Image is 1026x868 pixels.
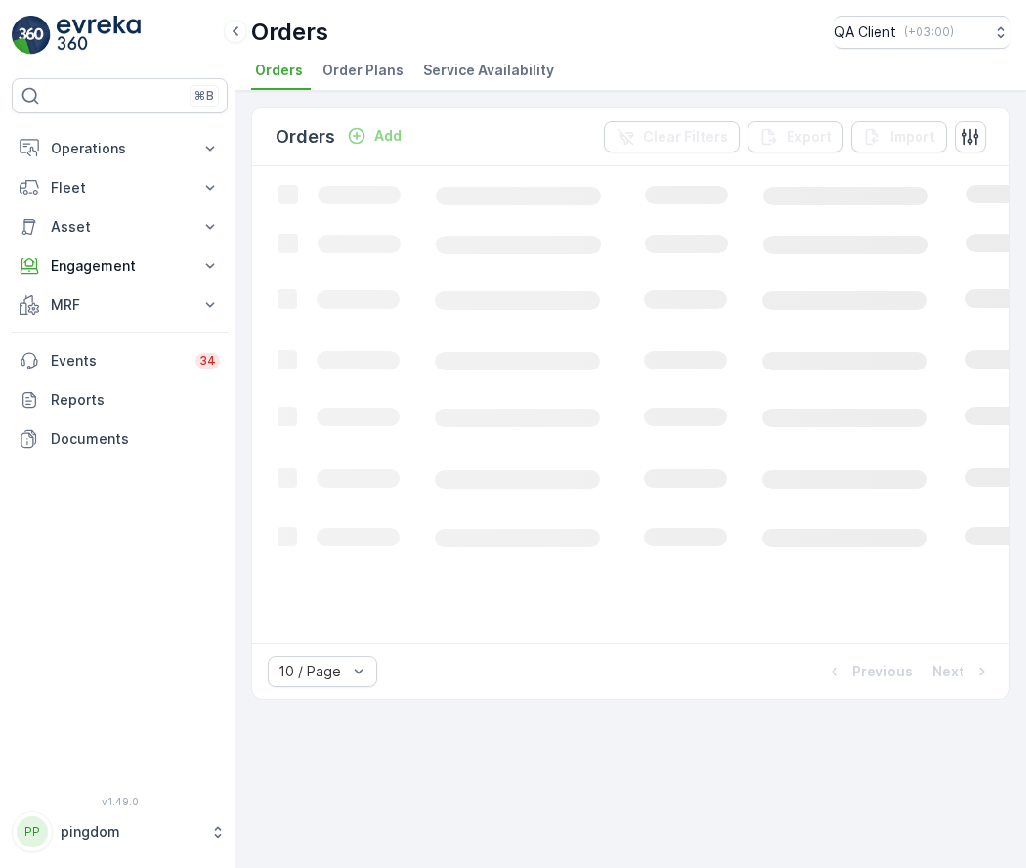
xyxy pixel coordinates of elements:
[51,351,184,370] p: Events
[51,256,189,276] p: Engagement
[12,341,228,380] a: Events34
[932,662,964,681] p: Next
[51,139,189,158] p: Operations
[194,88,214,104] p: ⌘B
[834,22,896,42] p: QA Client
[12,207,228,246] button: Asset
[12,419,228,458] a: Documents
[834,16,1010,49] button: QA Client(+03:00)
[276,123,335,151] p: Orders
[12,380,228,419] a: Reports
[374,126,402,146] p: Add
[339,124,409,148] button: Add
[12,285,228,325] button: MRF
[12,16,51,55] img: logo
[17,816,48,847] div: PP
[51,429,220,449] p: Documents
[12,168,228,207] button: Fleet
[61,822,200,842] p: pingdom
[12,129,228,168] button: Operations
[643,127,728,147] p: Clear Filters
[12,246,228,285] button: Engagement
[51,390,220,410] p: Reports
[748,121,843,152] button: Export
[890,127,935,147] p: Import
[57,16,141,55] img: logo_light-DOdMpM7g.png
[12,796,228,807] span: v 1.49.0
[322,61,404,80] span: Order Plans
[12,811,228,852] button: PPpingdom
[787,127,832,147] p: Export
[823,660,915,683] button: Previous
[852,662,913,681] p: Previous
[604,121,740,152] button: Clear Filters
[851,121,947,152] button: Import
[51,217,189,237] p: Asset
[251,17,328,48] p: Orders
[51,295,189,315] p: MRF
[423,61,554,80] span: Service Availability
[51,178,189,197] p: Fleet
[904,24,954,40] p: ( +03:00 )
[255,61,303,80] span: Orders
[199,353,216,369] p: 34
[930,660,994,683] button: Next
